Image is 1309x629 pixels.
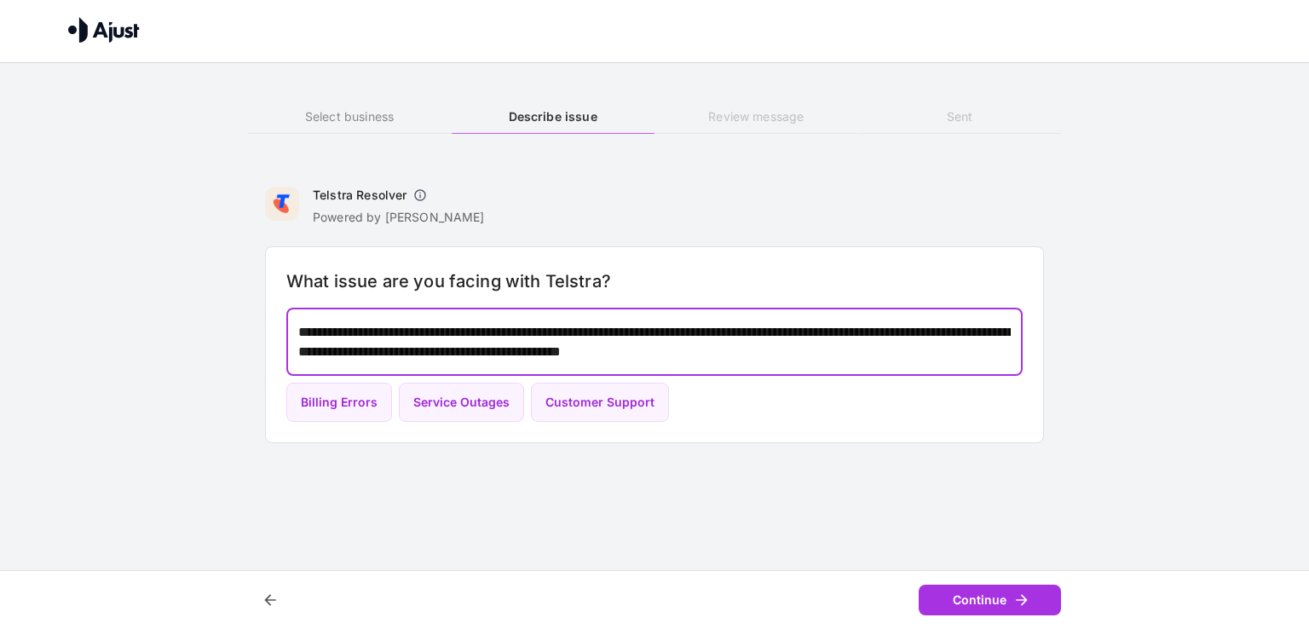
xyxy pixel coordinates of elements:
[531,383,669,423] button: Customer Support
[399,383,524,423] button: Service Outages
[265,187,299,221] img: Telstra
[248,107,451,126] h6: Select business
[919,585,1061,616] button: Continue
[452,107,654,126] h6: Describe issue
[313,187,407,204] h6: Telstra Resolver
[286,268,1023,295] h6: What issue are you facing with Telstra?
[313,209,485,226] p: Powered by [PERSON_NAME]
[654,107,857,126] h6: Review message
[286,383,392,423] button: Billing Errors
[68,17,140,43] img: Ajust
[858,107,1061,126] h6: Sent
